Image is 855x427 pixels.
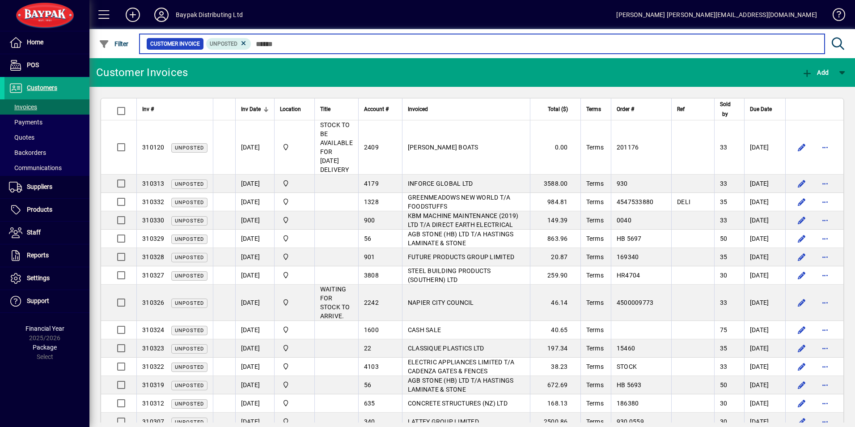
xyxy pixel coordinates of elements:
td: 3588.00 [530,175,580,193]
button: Edit [795,176,809,191]
span: 169340 [617,253,639,260]
span: LATTEY GROUP LIMITED [408,418,479,425]
div: Ref [677,104,709,114]
button: More options [818,378,832,392]
span: 2409 [364,144,379,151]
span: 35 [720,198,728,205]
span: 310319 [142,381,165,389]
span: Terms [586,400,604,407]
span: 4179 [364,180,379,187]
span: 310120 [142,144,165,151]
span: Title [320,104,330,114]
a: Home [4,31,89,54]
span: CLASSIQUE PLASTICS LTD [408,345,484,352]
a: Communications [4,160,89,175]
td: 0.00 [530,120,580,175]
span: 635 [364,400,375,407]
span: Unposted [210,41,237,47]
button: More options [818,176,832,191]
td: 40.65 [530,321,580,339]
td: [DATE] [744,248,785,266]
td: 984.81 [530,193,580,211]
span: Terms [586,418,604,425]
span: Terms [586,272,604,279]
button: Edit [795,250,809,264]
span: Due Date [750,104,772,114]
div: Inv Date [241,104,269,114]
span: Quotes [9,134,34,141]
button: Add [119,7,147,23]
span: 50 [720,235,728,242]
td: 197.34 [530,339,580,358]
button: More options [818,341,832,355]
span: 30 [720,418,728,425]
span: WAITING FOR STOCK TO ARRIVE. [320,286,350,320]
mat-chip: Customer Invoice Status: Unposted [206,38,251,50]
span: Inv # [142,104,154,114]
a: Payments [4,115,89,130]
span: 0040 [617,217,631,224]
span: Unposted [175,273,204,279]
span: Invoiced [408,104,428,114]
button: Edit [795,359,809,374]
button: Edit [795,140,809,154]
td: [DATE] [235,193,274,211]
span: Baypak - Onekawa [280,234,309,243]
td: [DATE] [744,285,785,321]
span: Unposted [175,200,204,205]
td: [DATE] [744,321,785,339]
td: [DATE] [744,175,785,193]
span: GREENMEADOWS NEW WORLD T/A FOODSTUFFS [408,194,511,210]
span: Baypak - Onekawa [280,197,309,207]
span: AGB STONE (HB) LTD T/A HASTINGS LAMINATE & STONE [408,377,514,393]
span: Terms [586,363,604,370]
div: Baypak Distributing Ltd [176,8,243,22]
span: 310330 [142,217,165,224]
span: Invoices [9,103,37,111]
span: Financial Year [25,325,64,332]
span: 310324 [142,326,165,333]
span: 310312 [142,400,165,407]
span: Unposted [175,218,204,224]
span: Unposted [175,328,204,333]
span: 4103 [364,363,379,370]
span: Account # [364,104,389,114]
button: Profile [147,7,176,23]
span: 4547533880 [617,198,654,205]
span: 310323 [142,345,165,352]
span: HB 5693 [617,381,642,389]
span: Products [27,206,52,213]
div: Total ($) [536,104,576,114]
span: 2242 [364,299,379,306]
td: 149.39 [530,211,580,230]
span: Baypak - Onekawa [280,343,309,353]
span: NAPIER CITY COUNCIL [408,299,474,306]
span: Baypak - Onekawa [280,398,309,408]
span: Customers [27,84,57,91]
span: STEEL BUILDING PRODUCTS (SOUTHERN) LTD [408,267,491,283]
span: Unposted [175,401,204,407]
span: Total ($) [548,104,568,114]
div: Customer Invoices [96,65,188,80]
a: Support [4,290,89,312]
span: Baypak - Onekawa [280,298,309,307]
td: [DATE] [744,120,785,175]
div: Sold by [720,99,739,119]
span: 930 [617,180,628,187]
span: Backorders [9,149,46,156]
span: Terms [586,299,604,306]
span: 56 [364,235,372,242]
span: HR4704 [617,272,640,279]
span: 33 [720,363,728,370]
button: Edit [795,396,809,410]
span: Baypak - Onekawa [280,252,309,262]
span: Order # [617,104,634,114]
button: Edit [795,268,809,282]
td: 38.23 [530,358,580,376]
div: Title [320,104,353,114]
span: INFORCE GLOBAL LTD [408,180,473,187]
span: Reports [27,252,49,259]
div: Invoiced [408,104,525,114]
span: 340 [364,418,375,425]
button: More options [818,195,832,209]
